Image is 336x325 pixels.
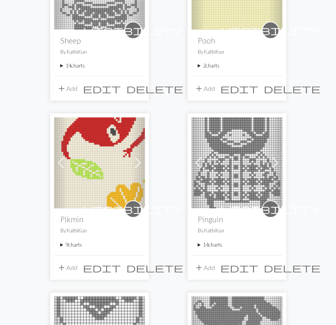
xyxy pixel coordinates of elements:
span: edit [220,262,258,273]
button: Delete [124,81,186,96]
span: visibility [84,203,182,215]
button: Add [54,81,80,96]
h2: Pikmin [60,215,139,224]
span: visibility [221,24,320,36]
span: delete [264,83,321,94]
button: Edit [218,260,261,275]
p: By KathiKun [60,48,139,56]
span: delete [126,83,183,94]
p: By KathiKun [198,48,276,56]
span: edit [220,83,258,94]
p: By KathiKun [60,227,139,234]
button: Edit [80,260,124,275]
i: Edit [220,263,258,272]
span: add [194,262,204,273]
button: Delete [124,260,186,275]
button: Add [54,260,80,275]
button: Add [191,81,218,96]
button: Edit [218,81,261,96]
button: Add [191,260,218,275]
h2: Pinguin [198,215,276,224]
span: delete [126,262,183,273]
i: private [84,23,182,38]
a: Roald [191,158,282,166]
p: By KathiKun [198,227,276,234]
i: private [221,201,320,217]
i: Edit [83,263,121,272]
span: delete [264,262,321,273]
img: Roald [191,117,282,208]
h2: Pooh [198,36,276,45]
button: Delete [261,260,323,275]
span: add [57,83,66,94]
span: visibility [84,24,182,36]
h2: Sheep [60,36,139,45]
button: Delete [261,81,323,96]
summary: 9charts [60,241,139,249]
span: visibility [221,203,320,215]
i: Edit [220,84,258,93]
i: private [221,23,320,38]
a: Pikmin [54,158,145,166]
summary: 14charts [60,62,139,70]
button: Edit [80,81,124,96]
summary: 14charts [198,241,276,249]
span: edit [83,262,121,273]
span: add [194,83,204,94]
summary: 2charts [198,62,276,70]
i: Edit [83,84,121,93]
span: edit [83,83,121,94]
img: Pikmin [54,117,145,208]
span: add [57,262,66,273]
i: private [84,201,182,217]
